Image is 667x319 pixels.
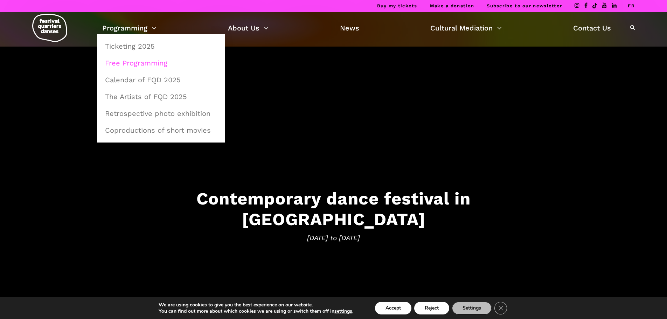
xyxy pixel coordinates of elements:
[159,302,353,308] p: We are using cookies to give you the best experience on our website.
[159,308,353,314] p: You can find out more about which cookies we are using or switch them off in .
[334,308,352,314] button: settings
[340,22,359,34] a: News
[101,105,221,122] a: Retrospective photo exhibition
[494,302,507,314] button: Close GDPR Cookie Banner
[101,38,221,54] a: Ticketing 2025
[228,22,269,34] a: About Us
[101,55,221,71] a: Free Programming
[628,3,635,8] a: FR
[452,302,492,314] button: Settings
[102,22,157,34] a: Programming
[101,122,221,138] a: Coproductions of short movies
[101,72,221,88] a: Calendar of FQD 2025
[117,188,551,229] h3: Contemporary dance festival in [GEOGRAPHIC_DATA]
[487,3,562,8] a: Subscribe to our newsletter
[377,3,417,8] a: Buy my tickets
[430,22,502,34] a: Cultural Mediation
[101,89,221,105] a: The Artists of FQD 2025
[430,3,474,8] a: Make a donation
[117,233,551,243] span: [DATE] to [DATE]
[573,22,611,34] a: Contact Us
[32,14,67,42] img: logo-fqd-med
[414,302,449,314] button: Reject
[375,302,411,314] button: Accept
